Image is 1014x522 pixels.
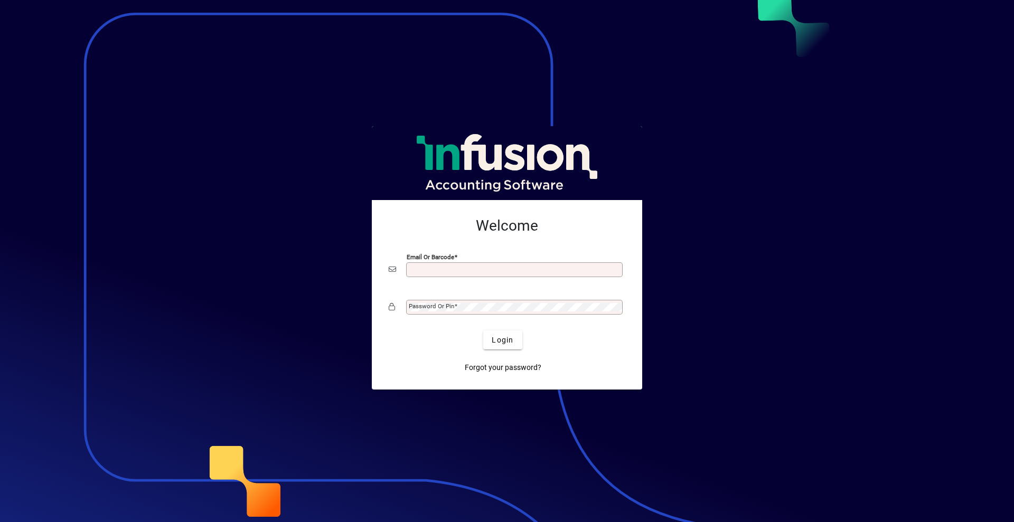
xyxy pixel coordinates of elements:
[389,217,625,235] h2: Welcome
[492,335,513,346] span: Login
[461,358,546,377] a: Forgot your password?
[465,362,541,373] span: Forgot your password?
[409,302,454,310] mat-label: Password or Pin
[483,330,522,349] button: Login
[407,253,454,261] mat-label: Email or Barcode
